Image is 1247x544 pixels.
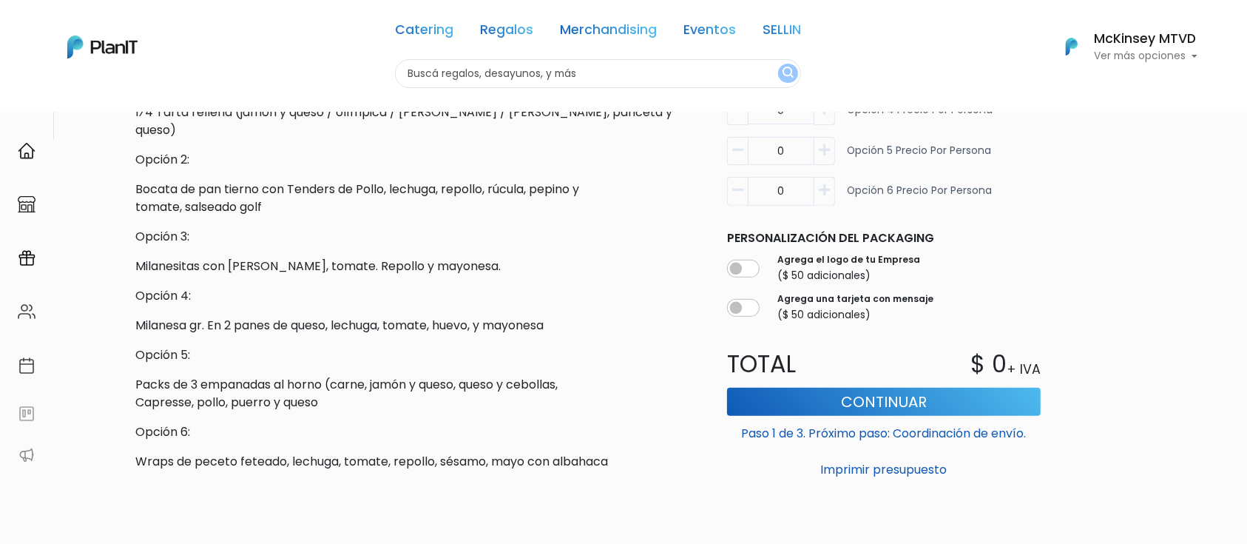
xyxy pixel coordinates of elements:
[727,229,1041,247] p: Personalización del packaging
[763,24,801,41] a: SELLIN
[1007,360,1041,379] p: + IVA
[1055,30,1088,63] img: PlanIt Logo
[480,24,533,41] a: Regalos
[135,104,697,139] p: 1⁄4 Tarta rellena (jamón y queso / olímpica / [PERSON_NAME] / [PERSON_NAME], panceta y queso)
[76,14,213,43] div: ¿Necesitás ayuda?
[783,67,794,81] img: search_button-432b6d5273f82d61273b3651a40e1bd1b912527efae98b1b7a1b2c0702e16a8d.svg
[135,346,697,364] p: Opción 5:
[135,258,697,275] p: Milanesitas con [PERSON_NAME], tomate. Repollo y mayonesa.
[135,228,697,246] p: Opción 3:
[18,195,36,213] img: marketplace-4ceaa7011d94191e9ded77b95e3339b90024bf715f7c57f8cf31f2d8c509eaba.svg
[135,423,697,441] p: Opción 6:
[135,376,697,412] p: Packs de 3 empanadas al horno (carne, jamón y queso, queso y cebollas, Capresse, pollo, puerro y ...
[847,143,991,172] p: Opción 5 precio por persona
[718,346,884,382] p: Total
[847,183,992,212] p: Opción 6 precio por persona
[135,453,697,471] p: Wraps de peceto feteado, lechuga, tomate, repollo, sésamo, mayo con albahaca
[18,405,36,423] img: feedback-78b5a0c8f98aac82b08bfc38622c3050aee476f2c9584af64705fc4e61158814.svg
[683,24,736,41] a: Eventos
[727,388,1041,416] button: Continuar
[1047,27,1197,66] button: PlanIt Logo McKinsey MTVD Ver más opciones
[67,36,138,58] img: PlanIt Logo
[1094,33,1197,46] h6: McKinsey MTVD
[395,24,453,41] a: Catering
[395,59,801,88] input: Buscá regalos, desayunos, y más
[135,181,697,216] p: Bocata de pan tierno con Tenders de Pollo, lechuga, repollo, rúcula, pepino y tomate, salseado golf
[727,457,1041,483] button: Imprimir presupuesto
[18,303,36,320] img: people-662611757002400ad9ed0e3c099ab2801c6687ba6c219adb57efc949bc21e19d.svg
[847,102,993,131] p: Opción 4 precio por persona
[727,419,1041,443] p: Paso 1 de 3. Próximo paso: Coordinación de envío.
[18,446,36,464] img: partners-52edf745621dab592f3b2c58e3bca9d71375a7ef29c3b500c9f145b62cc070d4.svg
[777,307,933,323] p: ($ 50 adicionales)
[135,317,697,335] p: Milanesa gr. En 2 panes de queso, lechuga, tomate, huevo, y mayonesa
[970,346,1007,382] p: $ 0
[18,249,36,267] img: campaigns-02234683943229c281be62815700db0a1741e53638e28bf9629b52c665b00959.svg
[18,142,36,160] img: home-e721727adea9d79c4d83392d1f703f7f8bce08238fde08b1acbfd93340b81755.svg
[18,357,36,375] img: calendar-87d922413cdce8b2cf7b7f5f62616a5cf9e4887200fb71536465627b3292af00.svg
[777,268,920,283] p: ($ 50 adicionales)
[560,24,657,41] a: Merchandising
[1094,51,1197,61] p: Ver más opciones
[777,253,920,266] label: Agrega el logo de tu Empresa
[135,287,697,305] p: Opción 4:
[135,151,697,169] p: Opción 2:
[777,292,933,306] label: Agrega una tarjeta con mensaje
